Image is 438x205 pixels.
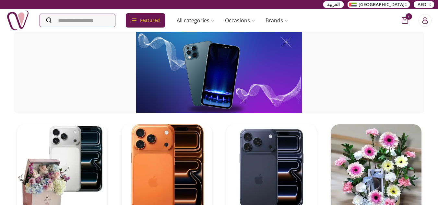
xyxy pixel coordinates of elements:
[402,17,408,24] button: cart-button
[419,14,432,27] button: Login
[359,1,405,8] span: [GEOGRAPHIC_DATA]
[418,1,426,8] span: AED
[126,13,165,28] div: Featured
[349,3,357,6] img: Arabic_dztd3n.png
[6,9,29,32] img: Nigwa-uae-gifts
[406,13,412,20] span: 1
[348,1,410,8] button: [GEOGRAPHIC_DATA]
[327,1,340,8] span: العربية
[172,14,220,27] a: All categories
[40,14,115,27] input: Search
[414,1,434,8] button: AED
[260,14,293,27] a: Brands
[220,14,260,27] a: Occasions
